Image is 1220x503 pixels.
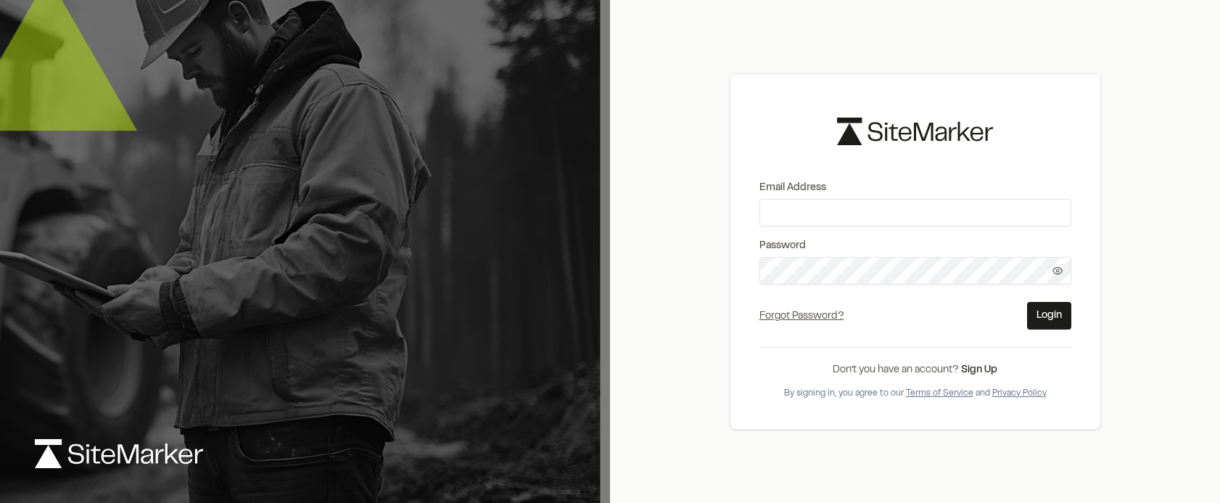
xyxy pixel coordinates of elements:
button: Terms of Service [906,387,973,400]
label: Password [759,238,1071,254]
div: By signing in, you agree to our and [759,387,1071,400]
div: Don’t you have an account? [759,362,1071,378]
img: logo-black-rebrand.svg [837,118,993,144]
img: logo-white-rebrand.svg [35,439,203,468]
a: Sign Up [961,366,997,375]
button: Privacy Policy [992,387,1047,400]
label: Email Address [759,180,1071,196]
a: Forgot Password? [759,312,844,321]
button: Login [1027,302,1071,330]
